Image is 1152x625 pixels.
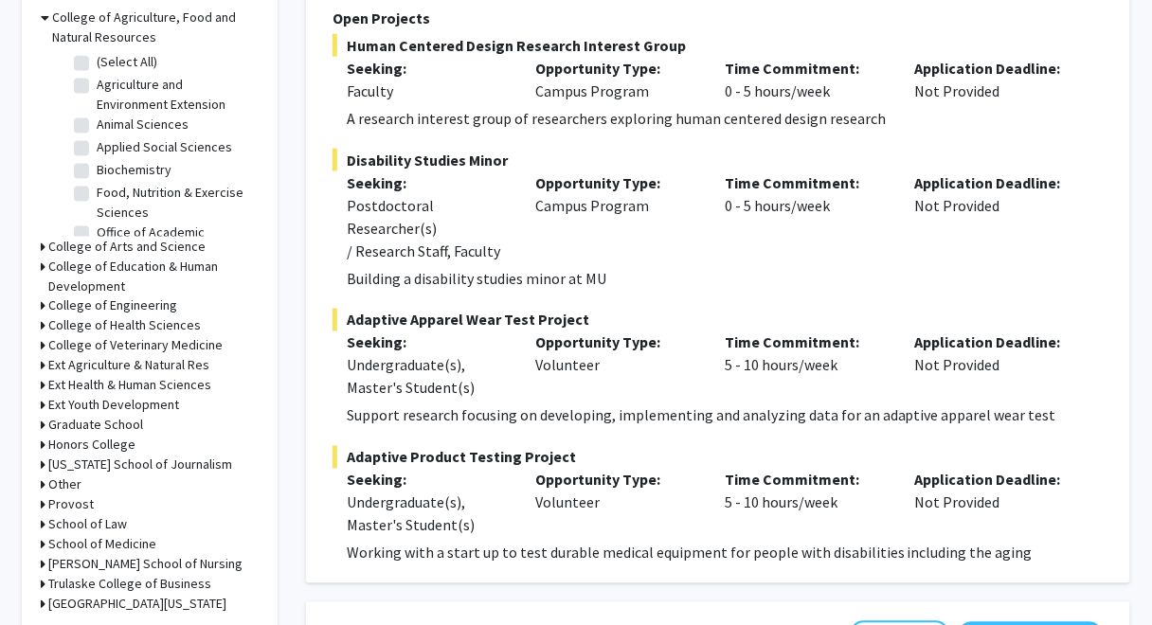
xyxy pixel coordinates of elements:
h3: College of Veterinary Medicine [48,336,223,356]
span: Human Centered Design Research Interest Group [333,34,1104,57]
h3: College of Education & Human Development [48,257,259,296]
div: Campus Program [522,171,711,262]
h3: Other [48,475,81,495]
p: Time Commitment: [726,469,887,491]
h3: Ext Agriculture & Natural Res [48,356,209,376]
h3: Graduate School [48,416,143,436]
h3: School of Law [48,515,127,535]
h3: College of Engineering [48,296,177,316]
label: Animal Sciences [97,115,189,134]
p: Building a disability studies minor at MU [347,267,1104,290]
div: Volunteer [522,331,711,400]
div: Volunteer [522,469,711,537]
div: 0 - 5 hours/week [711,57,901,102]
p: Application Deadline: [914,331,1075,354]
span: Disability Studies Minor [333,149,1104,171]
h3: Trulaske College of Business [48,575,211,595]
div: Not Provided [900,57,1089,102]
div: Campus Program [522,57,711,102]
h3: Honors College [48,436,135,455]
h3: [US_STATE] School of Journalism [48,455,232,475]
div: 0 - 5 hours/week [711,171,901,262]
p: A research interest group of researchers exploring human centered design research [347,107,1104,130]
p: Seeking: [347,171,508,194]
div: Faculty [347,80,508,102]
p: Time Commitment: [726,171,887,194]
div: 5 - 10 hours/week [711,331,901,400]
label: Office of Academic Programs [97,223,254,262]
p: Seeking: [347,57,508,80]
h3: College of Arts and Science [48,237,206,257]
label: (Select All) [97,52,157,72]
p: Time Commitment: [726,331,887,354]
p: Application Deadline: [914,57,1075,80]
div: Undergraduate(s), Master's Student(s) [347,354,508,400]
div: 5 - 10 hours/week [711,469,901,537]
h3: Ext Health & Human Sciences [48,376,211,396]
span: Adaptive Apparel Wear Test Project [333,309,1104,331]
label: Food, Nutrition & Exercise Sciences [97,183,254,223]
div: Not Provided [900,469,1089,537]
iframe: Chat [14,540,81,611]
h3: College of Health Sciences [48,316,201,336]
label: Agriculture and Environment Extension [97,75,254,115]
p: Application Deadline: [914,469,1075,491]
p: Opportunity Type: [536,331,697,354]
p: Application Deadline: [914,171,1075,194]
span: Adaptive Product Testing Project [333,446,1104,469]
h3: Provost [48,495,94,515]
div: Not Provided [900,171,1089,262]
label: Applied Social Sciences [97,137,232,157]
p: Time Commitment: [726,57,887,80]
h3: [GEOGRAPHIC_DATA][US_STATE] [48,595,226,615]
h3: College of Agriculture, Food and Natural Resources [52,8,259,47]
div: Undergraduate(s), Master's Student(s) [347,491,508,537]
label: Biochemistry [97,160,171,180]
div: Not Provided [900,331,1089,400]
p: Seeking: [347,469,508,491]
p: Support research focusing on developing, implementing and analyzing data for an adaptive apparel ... [347,404,1104,427]
div: Postdoctoral Researcher(s) / Research Staff, Faculty [347,194,508,262]
p: Opportunity Type: [536,171,697,194]
h3: Ext Youth Development [48,396,179,416]
p: Working with a start up to test durable medical equipment for people with disabilities including ... [347,542,1104,564]
p: Open Projects [333,7,1104,29]
h3: School of Medicine [48,535,156,555]
p: Opportunity Type: [536,469,697,491]
p: Opportunity Type: [536,57,697,80]
p: Seeking: [347,331,508,354]
h3: [PERSON_NAME] School of Nursing [48,555,243,575]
